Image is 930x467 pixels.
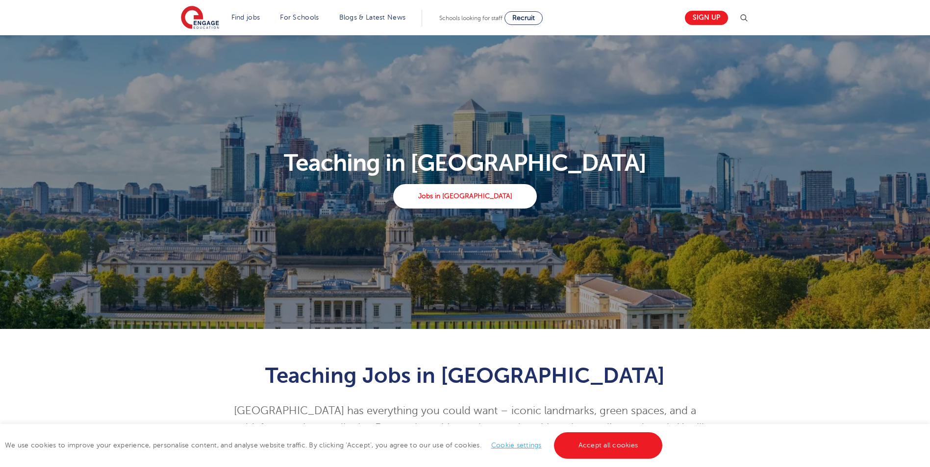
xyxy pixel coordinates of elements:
[339,14,406,21] a: Blogs & Latest News
[280,14,319,21] a: For Schools
[491,442,542,449] a: Cookie settings
[226,405,704,451] span: [GEOGRAPHIC_DATA] has everything you could want – iconic landmarks, green spaces, and a world-fam...
[504,11,543,25] a: Recruit
[393,184,537,209] a: Jobs in [GEOGRAPHIC_DATA]
[265,363,665,388] span: Teaching Jobs in [GEOGRAPHIC_DATA]
[231,14,260,21] a: Find jobs
[685,11,728,25] a: Sign up
[181,6,219,30] img: Engage Education
[512,14,535,22] span: Recruit
[554,432,663,459] a: Accept all cookies
[175,151,755,175] p: Teaching in [GEOGRAPHIC_DATA]
[5,442,665,449] span: We use cookies to improve your experience, personalise content, and analyse website traffic. By c...
[439,15,503,22] span: Schools looking for staff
